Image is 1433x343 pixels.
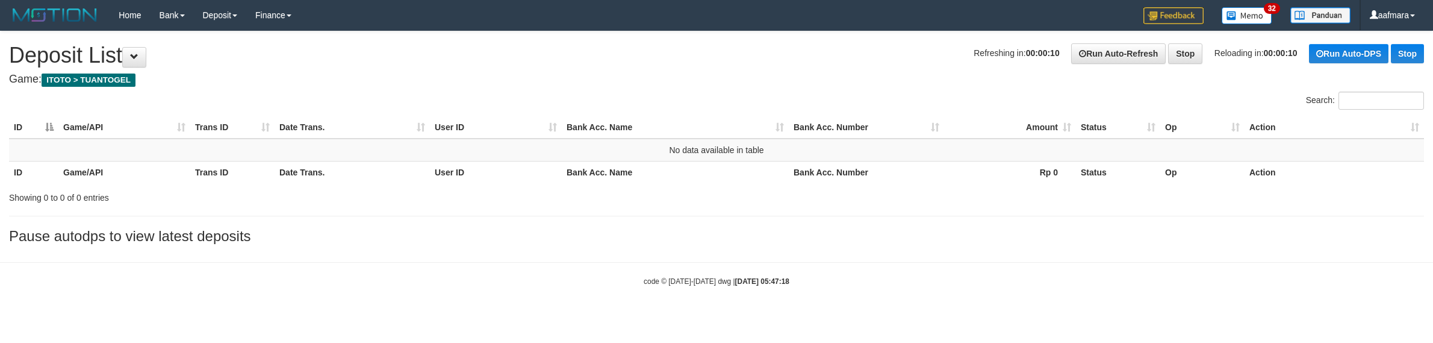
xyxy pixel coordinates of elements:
th: Trans ID: activate to sort column ascending [190,116,275,139]
strong: 00:00:10 [1264,48,1298,58]
img: Feedback.jpg [1143,7,1204,24]
th: Status: activate to sort column ascending [1076,116,1160,139]
th: Date Trans. [275,161,430,183]
div: Showing 0 to 0 of 0 entries [9,187,588,204]
span: Refreshing in: [974,48,1059,58]
a: Stop [1168,43,1202,64]
th: Rp 0 [944,161,1076,183]
th: Bank Acc. Number [789,161,944,183]
strong: [DATE] 05:47:18 [735,277,789,286]
th: Bank Acc. Number: activate to sort column ascending [789,116,944,139]
img: Button%20Memo.svg [1222,7,1272,24]
a: Run Auto-DPS [1309,44,1388,63]
th: Action: activate to sort column ascending [1245,116,1424,139]
span: ITOTO > TUANTOGEL [42,74,135,87]
th: User ID [430,161,562,183]
a: Run Auto-Refresh [1071,43,1166,64]
strong: 00:00:10 [1026,48,1060,58]
span: Reloading in: [1214,48,1298,58]
th: Action [1245,161,1424,183]
input: Search: [1338,92,1424,110]
label: Search: [1306,92,1424,110]
img: MOTION_logo.png [9,6,101,24]
h4: Game: [9,74,1424,86]
span: 32 [1264,3,1280,14]
th: Trans ID [190,161,275,183]
th: Bank Acc. Name: activate to sort column ascending [562,116,789,139]
th: Amount: activate to sort column ascending [944,116,1076,139]
th: ID [9,161,58,183]
th: User ID: activate to sort column ascending [430,116,562,139]
img: panduan.png [1290,7,1351,24]
th: ID: activate to sort column descending [9,116,58,139]
th: Op [1160,161,1245,183]
th: Date Trans.: activate to sort column ascending [275,116,430,139]
h1: Deposit List [9,43,1424,68]
small: code © [DATE]-[DATE] dwg | [644,277,789,286]
th: Bank Acc. Name [562,161,789,183]
th: Game/API: activate to sort column ascending [58,116,190,139]
th: Status [1076,161,1160,183]
th: Game/API [58,161,190,183]
h3: Pause autodps to view latest deposits [9,228,1424,244]
td: No data available in table [9,139,1424,162]
th: Op: activate to sort column ascending [1160,116,1245,139]
a: Stop [1391,44,1424,63]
